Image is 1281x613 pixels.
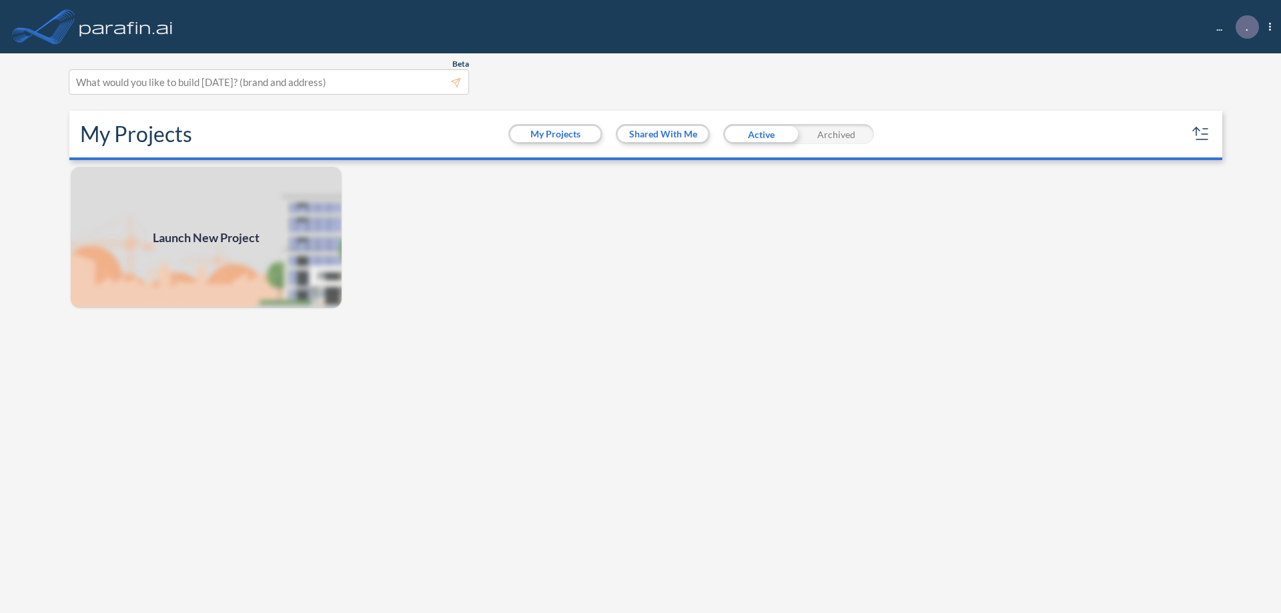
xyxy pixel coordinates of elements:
[510,126,600,142] button: My Projects
[1190,123,1212,145] button: sort
[452,59,469,69] span: Beta
[1196,15,1271,39] div: ...
[80,121,192,147] h2: My Projects
[618,126,708,142] button: Shared With Me
[77,13,175,40] img: logo
[69,165,343,310] a: Launch New Project
[153,229,260,247] span: Launch New Project
[1246,21,1248,33] p: .
[723,124,799,144] div: Active
[799,124,874,144] div: Archived
[69,165,343,310] img: add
